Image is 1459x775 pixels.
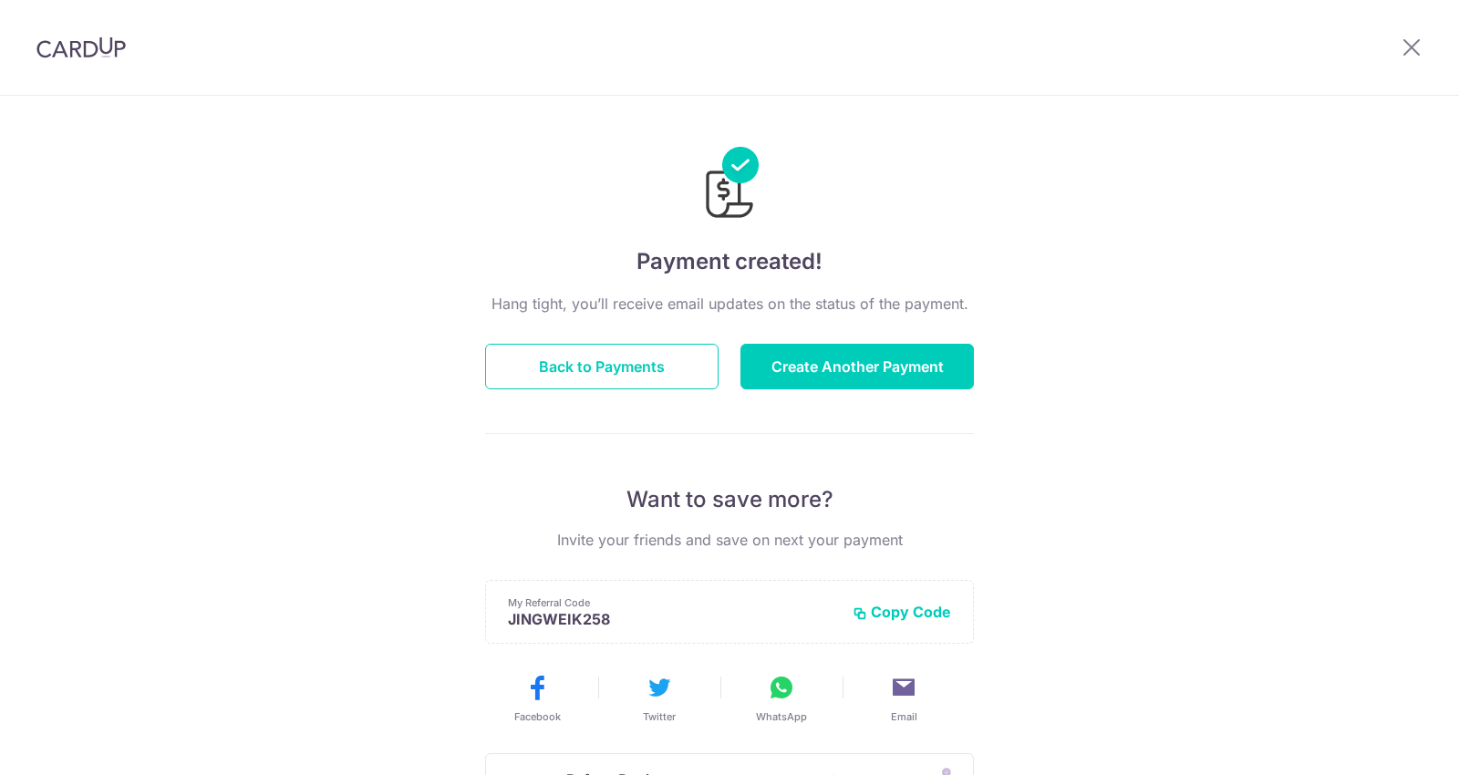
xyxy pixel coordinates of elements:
button: WhatsApp [728,673,835,724]
button: Back to Payments [485,344,719,389]
p: Hang tight, you’ll receive email updates on the status of the payment. [485,293,974,315]
p: My Referral Code [508,595,838,610]
h4: Payment created! [485,245,974,278]
img: Payments [700,147,759,223]
button: Facebook [483,673,591,724]
span: Twitter [643,709,676,724]
button: Twitter [605,673,713,724]
img: CardUp [36,36,126,58]
span: Email [891,709,917,724]
p: Invite your friends and save on next your payment [485,529,974,551]
span: Facebook [514,709,561,724]
p: Want to save more? [485,485,974,514]
span: WhatsApp [756,709,807,724]
button: Email [850,673,957,724]
button: Copy Code [853,603,951,621]
button: Create Another Payment [740,344,974,389]
p: JINGWEIK258 [508,610,838,628]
